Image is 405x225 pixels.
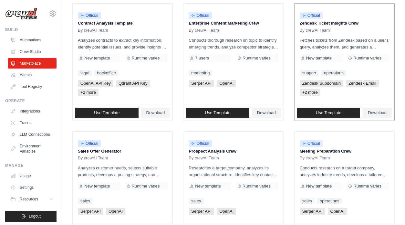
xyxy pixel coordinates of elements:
span: Qdrant API Key [116,80,150,87]
button: Logout [5,211,57,222]
span: Download [368,110,387,115]
span: By crewAI Team [300,28,330,33]
span: By crewAI Team [189,155,219,161]
span: Runtime varies [243,56,271,61]
span: Use Template [205,110,230,115]
a: backoffice [94,70,118,76]
span: New template [195,184,221,189]
span: Runtime varies [132,56,160,61]
span: +2 more [300,89,320,96]
span: Runtime varies [243,184,271,189]
span: Use Template [316,110,341,115]
div: Manage [5,163,57,168]
span: Zendesk Subdomain [300,80,343,87]
p: Researches a target company, analyzes its organizational structure, identifies key contacts, and ... [189,165,278,178]
p: Meeting Preparation Crew [300,148,389,155]
p: Conducts research on a target company, analyzes industry trends, develops a tailored sales strate... [300,165,389,178]
span: Download [257,110,276,115]
a: operations [317,198,342,204]
span: Zendesk Email [346,80,379,87]
span: OpenAI [106,208,125,215]
span: Official [189,12,212,19]
a: sales [189,198,203,204]
span: +2 more [78,89,99,96]
a: Use Template [75,108,139,118]
span: Runtime varies [353,184,381,189]
span: Download [146,110,165,115]
span: Official [300,12,323,19]
span: Runtime varies [132,184,160,189]
a: Download [141,108,170,118]
p: Prospect Analysis Crew [189,148,278,155]
a: Agents [8,70,57,80]
span: Official [300,140,323,147]
p: Analyzes contracts to extract key information, identify potential issues, and provide insights fo... [78,37,167,50]
p: Zendesk Ticket Insights Crew [300,20,389,27]
a: Use Template [297,108,360,118]
span: Serper API [78,208,103,215]
p: Sales Offer Generator [78,148,167,155]
p: Fetches tickets from Zendesk based on a user's query, analyzes them, and generates a summary. Out... [300,37,389,50]
a: LLM Connections [8,129,57,140]
span: Serper API [189,208,214,215]
a: Download [252,108,281,118]
a: Download [363,108,392,118]
span: OpenAI [217,208,236,215]
a: Settings [8,182,57,193]
span: New template [84,56,110,61]
p: Analyzes customer needs, selects suitable products, develops a pricing strategy, and creates a co... [78,165,167,178]
img: Logo [5,7,37,20]
span: Use Template [94,110,119,115]
a: operations [321,70,346,76]
div: Build [5,27,57,32]
a: Automations [8,35,57,45]
p: Conducts thorough research on topic to identify emerging trends, analyze competitor strategies, a... [189,37,278,50]
span: Serper API [189,80,214,87]
span: Official [189,140,212,147]
span: 7 users [195,56,209,61]
span: OpenAI [217,80,236,87]
span: By crewAI Team [189,28,219,33]
a: marketing [189,70,212,76]
a: Crew Studio [8,47,57,57]
a: Usage [8,171,57,181]
a: support [300,70,319,76]
div: Operate [5,98,57,103]
button: Resources [8,194,57,204]
a: sales [78,198,93,204]
span: Runtime varies [353,56,381,61]
span: Logout [29,214,41,219]
p: Contract Analysis Template [78,20,167,27]
a: Marketplace [8,58,57,69]
a: Environment Variables [8,141,57,156]
span: Resources [20,197,38,202]
a: Use Template [186,108,249,118]
span: By crewAI Team [78,155,108,161]
span: Serper API [300,208,325,215]
a: Integrations [8,106,57,116]
a: Tool Registry [8,81,57,92]
span: New template [306,184,332,189]
span: New template [84,184,110,189]
p: Enterprise Content Marketing Crew [189,20,278,27]
span: Official [78,140,101,147]
span: By crewAI Team [78,28,108,33]
span: OpenAI [328,208,347,215]
a: Traces [8,118,57,128]
span: New template [306,56,332,61]
span: OpenAI API Key [78,80,113,87]
a: legal [78,70,92,76]
span: By crewAI Team [300,155,330,161]
a: sales [300,198,315,204]
span: Official [78,12,101,19]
